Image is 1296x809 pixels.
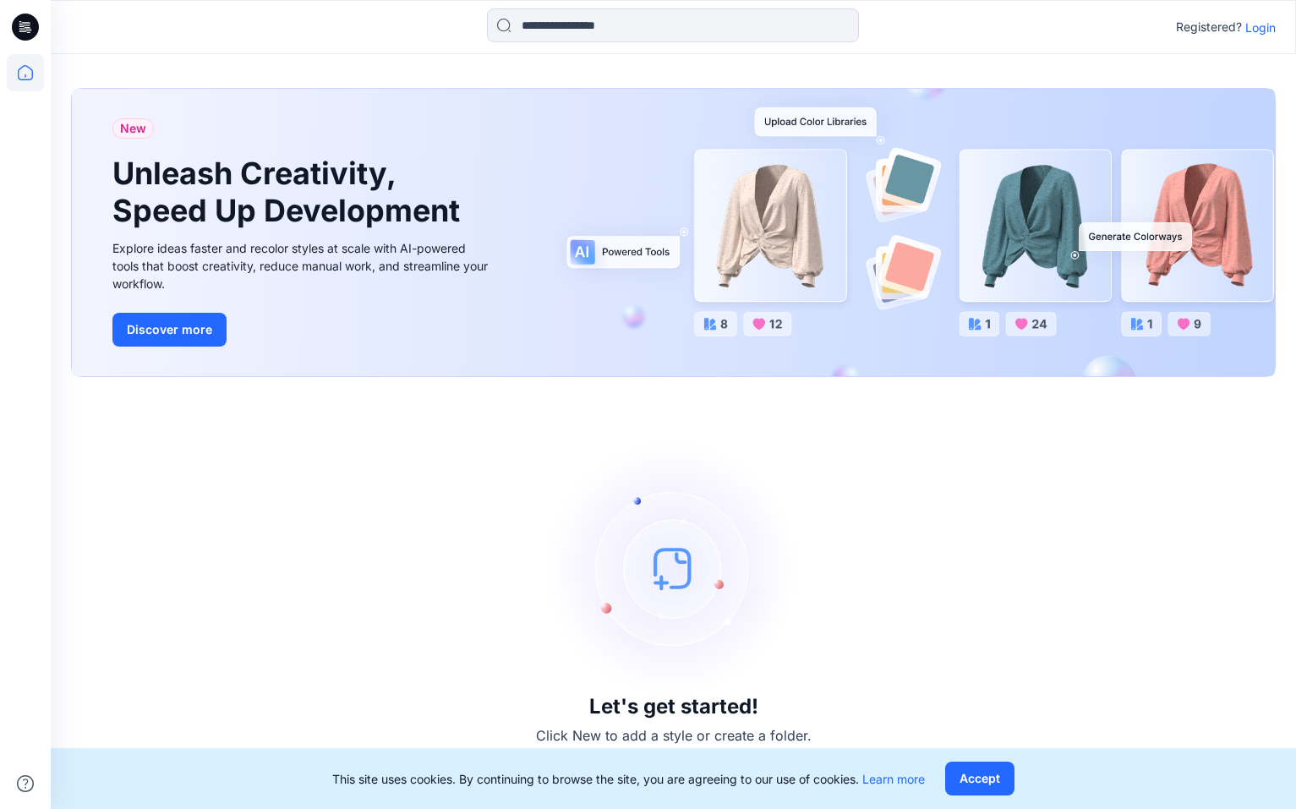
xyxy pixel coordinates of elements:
a: Discover more [112,313,493,347]
button: Discover more [112,313,227,347]
img: empty-state-image.svg [547,441,801,695]
h1: Unleash Creativity, Speed Up Development [112,156,468,228]
p: This site uses cookies. By continuing to browse the site, you are agreeing to our use of cookies. [332,770,925,788]
p: Registered? [1176,17,1242,37]
button: Accept [945,762,1014,795]
a: Learn more [862,772,925,786]
span: New [120,118,146,139]
p: Click New to add a style or create a folder. [536,725,812,746]
div: Explore ideas faster and recolor styles at scale with AI-powered tools that boost creativity, red... [112,239,493,292]
p: Login [1245,19,1276,36]
h3: Let's get started! [589,695,758,719]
